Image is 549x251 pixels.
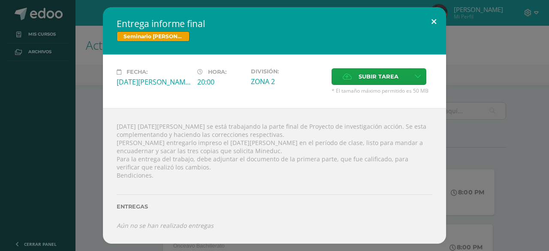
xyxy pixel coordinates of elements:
[251,68,325,75] label: División:
[251,77,325,86] div: ZONA 2
[359,69,398,85] span: Subir tarea
[422,7,446,36] button: Close (Esc)
[117,77,190,87] div: [DATE][PERSON_NAME]
[103,108,446,244] div: [DATE] [DATE][PERSON_NAME] se está trabajando la parte final de Proyecto de investigación acción....
[117,221,214,230] i: Aún no se han realizado entregas
[197,77,244,87] div: 20:00
[117,203,432,210] label: Entregas
[117,31,190,42] span: Seminario [PERSON_NAME] V
[208,69,226,75] span: Hora:
[332,87,432,94] span: * El tamaño máximo permitido es 50 MB
[127,69,148,75] span: Fecha:
[117,18,432,30] h2: Entrega informe final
